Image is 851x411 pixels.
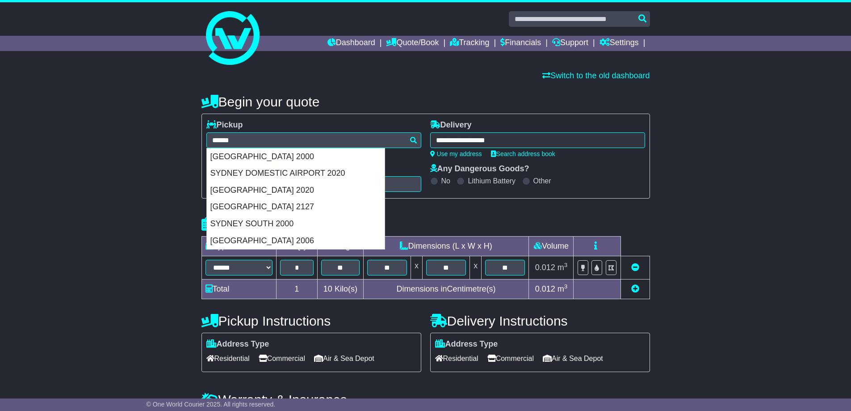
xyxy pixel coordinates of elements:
[533,177,551,185] label: Other
[207,216,385,233] div: SYDNEY SOUTH 2000
[468,177,516,185] label: Lithium Battery
[529,237,574,256] td: Volume
[259,352,305,365] span: Commercial
[441,177,450,185] label: No
[535,284,555,293] span: 0.012
[411,256,422,280] td: x
[201,392,650,407] h4: Warranty & Insurance
[363,280,529,299] td: Dimensions in Centimetre(s)
[430,120,472,130] label: Delivery
[206,339,269,349] label: Address Type
[500,36,541,51] a: Financials
[564,283,568,290] sup: 3
[487,352,534,365] span: Commercial
[206,120,243,130] label: Pickup
[207,182,385,199] div: [GEOGRAPHIC_DATA] 2020
[201,314,421,328] h4: Pickup Instructions
[450,36,489,51] a: Tracking
[564,262,568,268] sup: 3
[207,233,385,250] div: [GEOGRAPHIC_DATA] 2006
[201,237,276,256] td: Type
[206,352,250,365] span: Residential
[491,150,555,157] a: Search address book
[430,150,482,157] a: Use my address
[314,352,374,365] span: Air & Sea Depot
[327,36,375,51] a: Dashboard
[470,256,482,280] td: x
[276,280,318,299] td: 1
[207,148,385,165] div: [GEOGRAPHIC_DATA] 2000
[435,339,498,349] label: Address Type
[207,199,385,216] div: [GEOGRAPHIC_DATA] 2127
[207,165,385,182] div: SYDNEY DOMESTIC AIRPORT 2020
[535,263,555,272] span: 0.012
[542,71,650,80] a: Switch to the old dashboard
[363,237,529,256] td: Dimensions (L x W x H)
[631,263,639,272] a: Remove this item
[430,164,529,174] label: Any Dangerous Goods?
[386,36,439,51] a: Quote/Book
[430,314,650,328] h4: Delivery Instructions
[558,284,568,293] span: m
[435,352,478,365] span: Residential
[201,280,276,299] td: Total
[323,284,332,293] span: 10
[631,284,639,293] a: Add new item
[599,36,639,51] a: Settings
[552,36,588,51] a: Support
[318,280,364,299] td: Kilo(s)
[543,352,603,365] span: Air & Sea Depot
[201,217,314,232] h4: Package details |
[201,94,650,109] h4: Begin your quote
[147,401,276,408] span: © One World Courier 2025. All rights reserved.
[558,263,568,272] span: m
